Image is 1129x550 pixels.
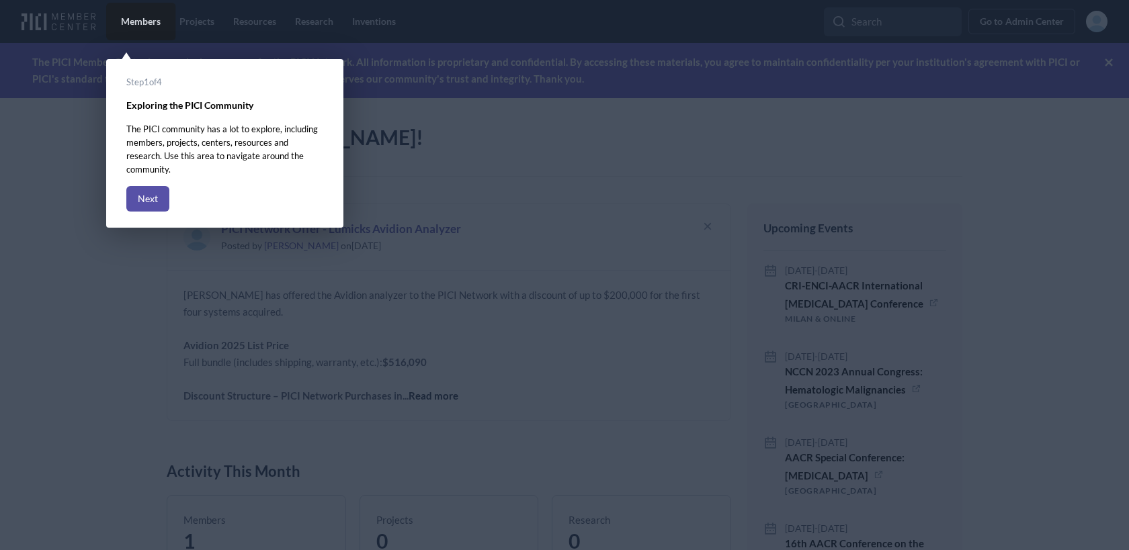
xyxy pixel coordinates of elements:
[171,9,222,34] a: Projects
[126,75,323,89] span: Step 1 of 4
[126,186,169,212] button: Next
[113,9,169,34] a: Members
[126,99,323,112] h6: Exploring the PICI Community
[126,122,323,176] p: The PICI community has a lot to explore, including members, projects, centers, resources and rese...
